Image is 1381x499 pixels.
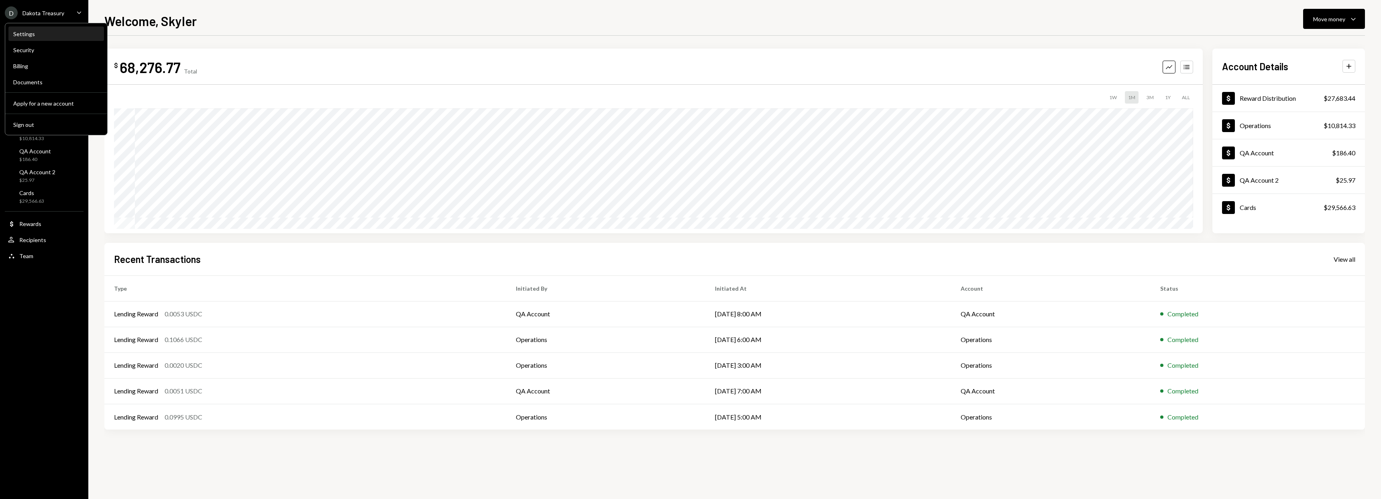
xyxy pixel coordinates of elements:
h2: Account Details [1222,60,1288,73]
a: QA Account$186.40 [1212,139,1365,166]
div: Lending Reward [114,335,158,344]
th: Initiated At [705,275,951,301]
div: Operations [1240,122,1271,129]
td: [DATE] 8:00 AM [705,301,951,327]
a: Documents [8,75,104,89]
div: Completed [1167,309,1198,319]
div: D [5,6,18,19]
div: Completed [1167,412,1198,422]
h1: Welcome, Skyler [104,13,197,29]
td: QA Account [951,378,1151,404]
td: Operations [951,327,1151,352]
th: Account [951,275,1151,301]
a: Recipients [5,232,84,247]
a: Cards$29,566.63 [5,187,84,206]
div: Lending Reward [114,386,158,396]
div: 68,276.77 [120,58,181,76]
td: [DATE] 6:00 AM [705,327,951,352]
a: QA Account 2$25.97 [5,166,84,185]
div: Move money [1313,15,1345,23]
td: QA Account [506,378,706,404]
div: $25.97 [1336,175,1355,185]
a: Team [5,248,84,263]
th: Type [104,275,506,301]
div: $25.97 [19,177,55,184]
div: Lending Reward [114,361,158,370]
div: ALL [1179,91,1193,104]
a: Operations$10,814.33 [1212,112,1365,139]
div: Completed [1167,386,1198,396]
td: Operations [506,327,706,352]
div: Settings [13,31,99,37]
div: $29,566.63 [1324,203,1355,212]
div: Lending Reward [114,412,158,422]
div: Completed [1167,335,1198,344]
div: Team [19,253,33,259]
div: $29,566.63 [19,198,44,205]
div: QA Account 2 [19,169,55,175]
a: QA Account 2$25.97 [1212,167,1365,193]
div: Lending Reward [114,309,158,319]
div: Documents [13,79,99,86]
td: [DATE] 7:00 AM [705,378,951,404]
div: 0.0020 USDC [165,361,202,370]
div: $10,814.33 [1324,121,1355,130]
div: $ [114,61,118,69]
div: 1W [1106,91,1120,104]
div: Security [13,47,99,53]
div: QA Account 2 [1240,176,1279,184]
td: Operations [951,352,1151,378]
th: Status [1151,275,1365,301]
div: QA Account [1240,149,1274,157]
a: QA Account$186.40 [5,145,84,165]
div: QA Account [19,148,51,155]
td: QA Account [506,301,706,327]
div: 1Y [1162,91,1174,104]
a: View all [1334,255,1355,263]
a: Reward Distribution$27,683.44 [1212,85,1365,112]
div: 0.1066 USDC [165,335,202,344]
a: Rewards [5,216,84,231]
div: $10,814.33 [19,135,48,142]
div: 0.0051 USDC [165,386,202,396]
div: Reward Distribution [1240,94,1296,102]
div: Total [184,68,197,75]
td: Operations [506,404,706,430]
div: 1M [1125,91,1139,104]
div: $186.40 [1332,148,1355,158]
div: Cards [19,189,44,196]
h2: Recent Transactions [114,253,201,266]
button: Move money [1303,9,1365,29]
button: Sign out [8,118,104,132]
div: Dakota Treasury [22,10,64,16]
td: Operations [951,404,1151,430]
td: Operations [506,352,706,378]
div: 3M [1143,91,1157,104]
div: $27,683.44 [1324,94,1355,103]
div: 0.0995 USDC [165,412,202,422]
div: Billing [13,63,99,69]
button: Apply for a new account [8,96,104,111]
th: Initiated By [506,275,706,301]
div: Cards [1240,204,1256,211]
div: 0.0053 USDC [165,309,202,319]
div: Sign out [13,121,99,128]
div: Completed [1167,361,1198,370]
td: [DATE] 3:00 AM [705,352,951,378]
a: Settings [8,26,104,41]
a: Cards$29,566.63 [1212,194,1365,221]
div: $186.40 [19,156,51,163]
a: Billing [8,59,104,73]
div: Apply for a new account [13,100,99,107]
td: [DATE] 5:00 AM [705,404,951,430]
div: Rewards [19,220,41,227]
td: QA Account [951,301,1151,327]
a: Security [8,43,104,57]
div: Recipients [19,236,46,243]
